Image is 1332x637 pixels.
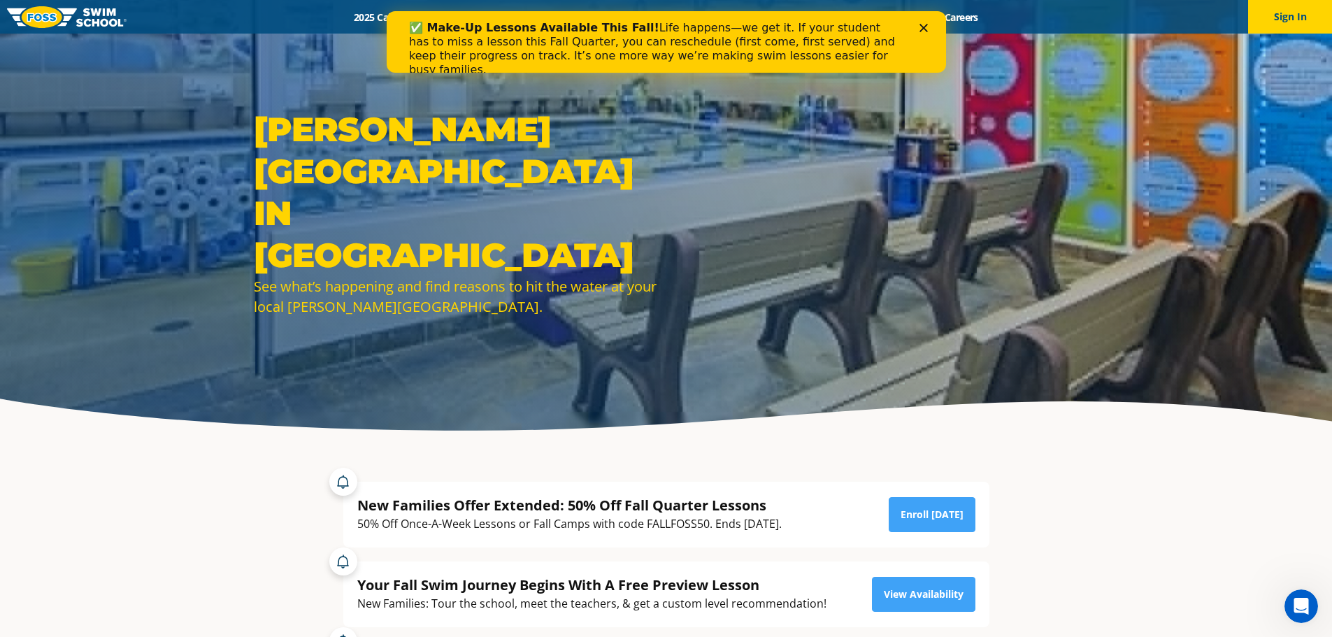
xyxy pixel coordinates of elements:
[254,276,659,317] div: See what’s happening and find reasons to hit the water at your local [PERSON_NAME][GEOGRAPHIC_DATA].
[22,10,515,66] div: Life happens—we get it. If your student has to miss a lesson this Fall Quarter, you can reschedul...
[889,497,975,532] a: Enroll [DATE]
[357,515,782,534] div: 50% Off Once-A-Week Lessons or Fall Camps with code FALLFOSS50. Ends [DATE].
[1284,589,1318,623] iframe: Intercom live chat
[342,10,429,24] a: 2025 Calendar
[387,11,946,73] iframe: Intercom live chat banner
[932,10,990,24] a: Careers
[610,10,740,24] a: About [PERSON_NAME]
[533,13,547,21] div: Close
[357,575,826,594] div: Your Fall Swim Journey Begins With A Free Preview Lesson
[872,577,975,612] a: View Availability
[22,10,273,23] b: ✅ Make-Up Lessons Available This Fall!
[888,10,932,24] a: Blog
[740,10,889,24] a: Swim Like [PERSON_NAME]
[254,108,659,276] h1: [PERSON_NAME][GEOGRAPHIC_DATA] in [GEOGRAPHIC_DATA]
[357,496,782,515] div: New Families Offer Extended: 50% Off Fall Quarter Lessons
[7,6,127,28] img: FOSS Swim School Logo
[357,594,826,613] div: New Families: Tour the school, meet the teachers, & get a custom level recommendation!
[488,10,610,24] a: Swim Path® Program
[429,10,488,24] a: Schools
